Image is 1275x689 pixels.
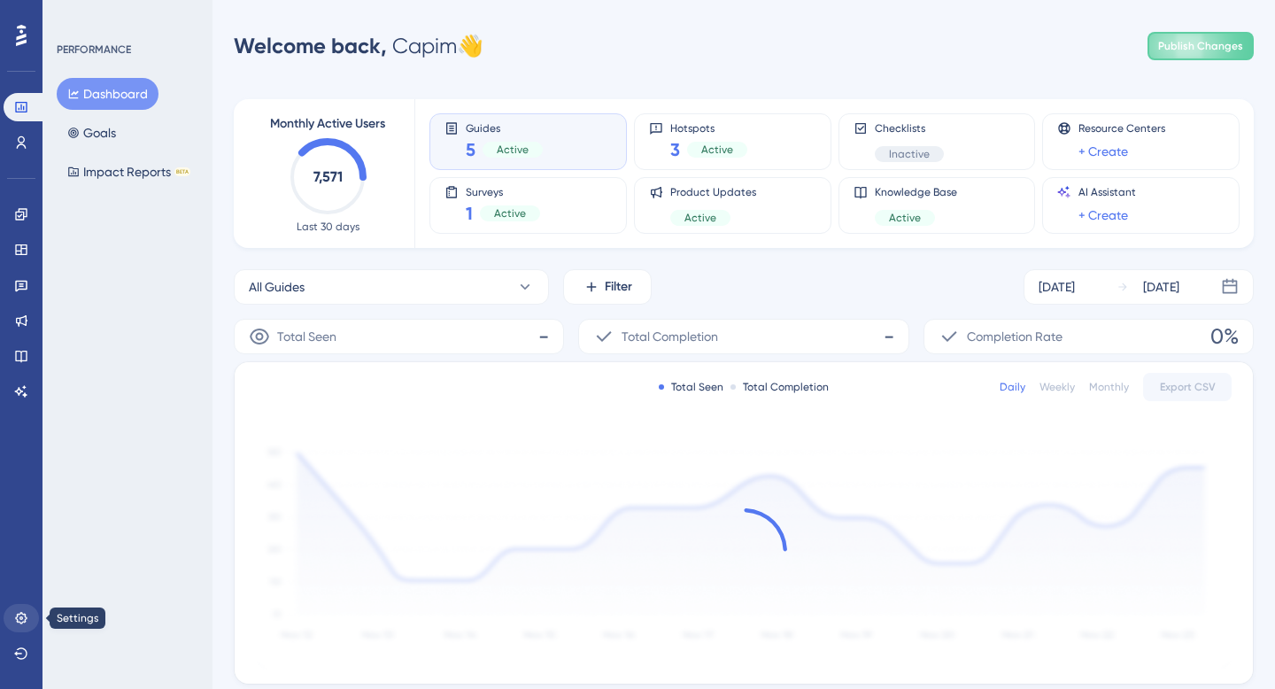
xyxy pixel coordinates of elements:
[234,33,387,58] span: Welcome back,
[57,43,131,57] div: PERFORMANCE
[670,137,680,162] span: 3
[1078,121,1165,135] span: Resource Centers
[466,185,540,197] span: Surveys
[466,201,473,226] span: 1
[684,211,716,225] span: Active
[313,168,343,185] text: 7,571
[670,185,756,199] span: Product Updates
[884,322,894,351] span: -
[466,137,475,162] span: 5
[57,117,127,149] button: Goals
[57,78,158,110] button: Dashboard
[1158,39,1243,53] span: Publish Changes
[1039,380,1075,394] div: Weekly
[622,326,718,347] span: Total Completion
[57,156,201,188] button: Impact ReportsBETA
[1078,141,1128,162] a: + Create
[730,380,829,394] div: Total Completion
[466,121,543,134] span: Guides
[270,113,385,135] span: Monthly Active Users
[967,326,1062,347] span: Completion Rate
[1000,380,1025,394] div: Daily
[1147,32,1254,60] button: Publish Changes
[605,276,632,298] span: Filter
[659,380,723,394] div: Total Seen
[670,121,747,134] span: Hotspots
[875,185,957,199] span: Knowledge Base
[494,206,526,221] span: Active
[1160,380,1216,394] span: Export CSV
[538,322,549,351] span: -
[1143,276,1179,298] div: [DATE]
[875,121,944,135] span: Checklists
[1078,205,1128,226] a: + Create
[1039,276,1075,298] div: [DATE]
[277,326,336,347] span: Total Seen
[297,220,359,234] span: Last 30 days
[234,269,549,305] button: All Guides
[497,143,529,157] span: Active
[234,32,483,60] div: Capim 👋
[174,167,190,176] div: BETA
[249,276,305,298] span: All Guides
[701,143,733,157] span: Active
[1210,322,1239,351] span: 0%
[1089,380,1129,394] div: Monthly
[1143,373,1232,401] button: Export CSV
[889,147,930,161] span: Inactive
[563,269,652,305] button: Filter
[1078,185,1136,199] span: AI Assistant
[889,211,921,225] span: Active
